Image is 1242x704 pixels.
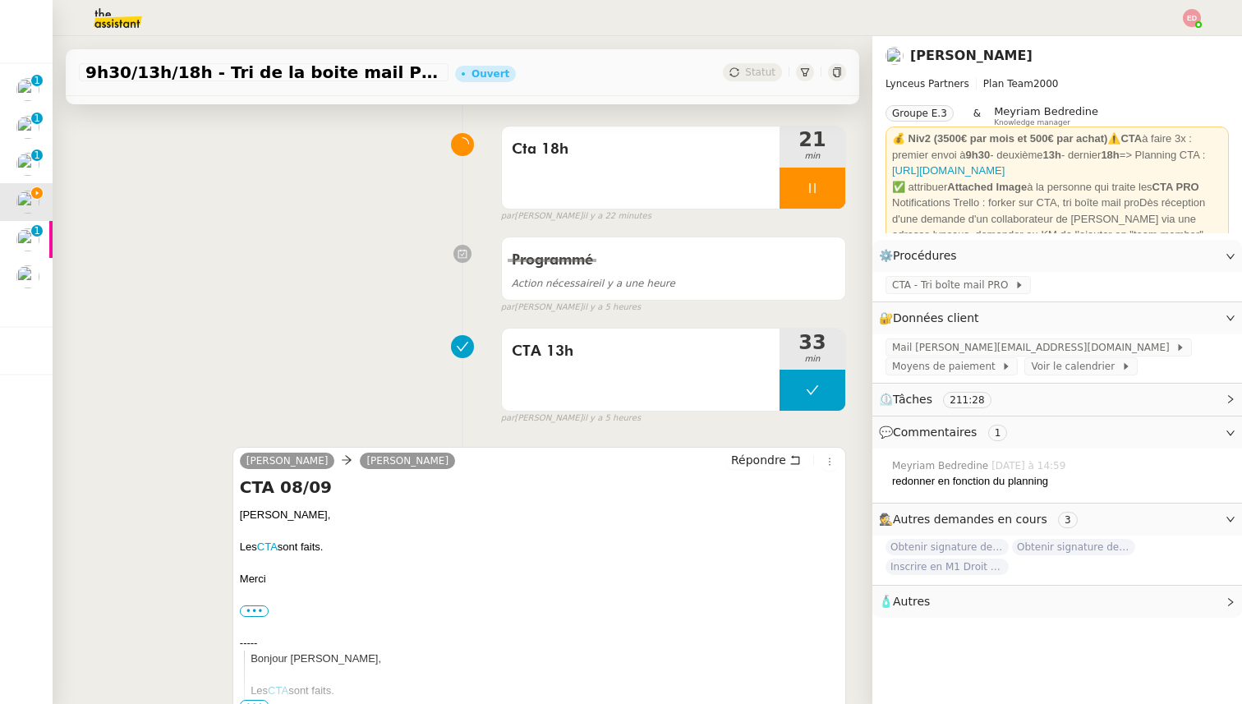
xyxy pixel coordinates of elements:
span: Knowledge manager [994,118,1070,127]
app-user-label: Knowledge manager [994,105,1098,127]
span: Tâches [893,393,932,406]
span: Plan Team [983,78,1033,90]
span: Autres [893,595,930,608]
span: Voir le calendrier [1031,358,1120,375]
span: Meyriam Bedredine [892,458,991,473]
span: 33 [780,333,845,352]
span: Meyriam Bedredine [994,105,1098,117]
span: Obtenir signature de [PERSON_NAME] [1012,539,1135,555]
div: 🕵️Autres demandes en cours 3 [872,504,1242,536]
nz-tag: Groupe E.3 [885,105,954,122]
div: ----- [240,635,839,651]
div: Notifications Trello : forker sur CTA, tri boîte mail proDès réception d'une demande d'un collabo... [892,195,1222,243]
nz-tag: 211:28 [943,392,991,408]
nz-badge-sup: 1 [31,113,43,124]
span: par [501,412,515,426]
span: 21 [780,130,845,150]
p: 1 [34,150,40,164]
span: Cta 18h [512,137,770,162]
span: 🧴 [879,595,930,608]
p: 1 [34,225,40,240]
div: Les sont faits. [251,683,839,699]
img: users%2Fa6PbEmLwvGXylUqKytRPpDpAx153%2Favatar%2Ffanny.png [16,265,39,288]
small: [PERSON_NAME] [501,209,651,223]
div: Merci [240,571,839,587]
nz-badge-sup: 1 [31,225,43,237]
span: Inscrire en M1 Droit des affaires [885,559,1009,575]
div: 🔐Données client [872,302,1242,334]
img: users%2FrvM9QKT95GRs84TlTRdpuB62bhn1%2Favatar%2F1555062430900.jpeg [16,228,39,251]
label: ••• [240,605,269,617]
span: par [501,301,515,315]
small: [PERSON_NAME] [501,412,641,426]
span: 🕵️ [879,513,1084,526]
span: Statut [745,67,775,78]
a: CTA [268,684,288,697]
strong: 18h [1101,149,1119,161]
span: CTA 13h [512,339,770,364]
span: Moyens de paiement [892,358,1001,375]
span: Obtenir signature de [PERSON_NAME] [885,539,1009,555]
span: ⏲️ [879,393,1005,406]
nz-tag: 1 [988,425,1008,441]
span: 🔐 [879,309,986,328]
span: 💬 [879,426,1014,439]
span: Lynceus Partners [885,78,969,90]
nz-tag: 3 [1058,512,1078,528]
span: il y a 5 heures [582,412,641,426]
span: min [780,150,845,163]
small: [PERSON_NAME] [501,301,641,315]
strong: 💰 Niv2 (3500€ par mois et 500€ par achat) [892,132,1107,145]
nz-badge-sup: 1 [31,75,43,86]
span: Mail [PERSON_NAME][EMAIL_ADDRESS][DOMAIN_NAME] [892,339,1175,356]
img: users%2FNmPW3RcGagVdwlUj0SIRjiM8zA23%2Favatar%2Fb3e8f68e-88d8-429d-a2bd-00fb6f2d12db [16,116,39,139]
span: par [501,209,515,223]
a: [PERSON_NAME] [240,453,335,468]
strong: 9h30 [966,149,991,161]
div: Les sont faits. [240,539,839,555]
span: Commentaires [893,426,977,439]
nz-badge-sup: 1 [31,150,43,161]
a: [PERSON_NAME] [360,453,455,468]
span: Programmé [512,253,593,268]
img: users%2Fa6PbEmLwvGXylUqKytRPpDpAx153%2Favatar%2Ffanny.png [16,153,39,176]
img: svg [1183,9,1201,27]
div: Ouvert [471,69,509,79]
span: min [780,352,845,366]
span: Autres demandes en cours [893,513,1047,526]
strong: CTA [1120,132,1142,145]
div: [PERSON_NAME], [240,507,839,523]
div: Bonjour [PERSON_NAME], [251,651,839,667]
a: [PERSON_NAME] [910,48,1033,63]
div: 🧴Autres [872,586,1242,618]
div: ⚙️Procédures [872,240,1242,272]
span: Procédures [893,249,957,262]
span: Action nécessaire [512,278,599,289]
span: il y a 5 heures [582,301,641,315]
a: CTA [257,541,278,553]
span: il y a une heure [512,278,675,289]
div: ✅ attribuer à la personne qui traite les [892,179,1222,196]
span: Données client [893,311,979,324]
strong: 13h [1043,149,1061,161]
span: & [973,105,981,127]
div: 💬Commentaires 1 [872,416,1242,449]
p: 1 [34,113,40,127]
strong: Attached Image [947,181,1027,193]
div: ⚠️ à faire 3x : premier envoi à - deuxième - dernier => Planning CTA : [892,131,1222,179]
span: Répondre [731,452,786,468]
strong: CTA PRO [1152,181,1199,193]
div: redonner en fonction du planning [892,473,1229,490]
span: il y a 22 minutes [582,209,651,223]
p: 1 [34,75,40,90]
img: users%2FSclkIUIAuBOhhDrbgjtrSikBoD03%2Favatar%2F48cbc63d-a03d-4817-b5bf-7f7aeed5f2a9 [16,78,39,101]
img: users%2FTDxDvmCjFdN3QFePFNGdQUcJcQk1%2Favatar%2F0cfb3a67-8790-4592-a9ec-92226c678442 [16,191,39,214]
div: ⏲️Tâches 211:28 [872,384,1242,416]
span: 2000 [1033,78,1059,90]
button: Répondre [725,451,807,469]
img: users%2FTDxDvmCjFdN3QFePFNGdQUcJcQk1%2Favatar%2F0cfb3a67-8790-4592-a9ec-92226c678442 [885,47,904,65]
span: CTA - Tri boîte mail PRO [892,277,1014,293]
span: ⚙️ [879,246,964,265]
span: [DATE] à 14:59 [991,458,1069,473]
span: 9h30/13h/18h - Tri de la boite mail PRO - 5 septembre 2025 [85,64,442,81]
